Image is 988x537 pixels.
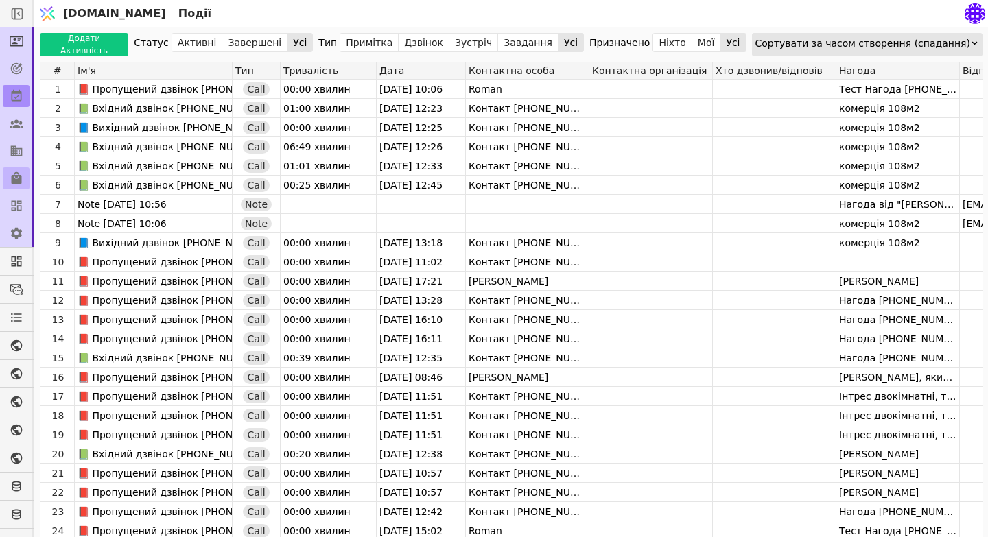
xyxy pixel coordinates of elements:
[466,291,589,310] div: Контакт [PHONE_NUMBER]
[40,62,75,79] div: #
[42,387,74,406] div: 17
[281,444,376,464] div: 00:20 хвилин
[78,252,232,271] div: 📕 Пропущений дзвінок [PHONE_NUMBER]
[78,156,232,175] div: 📗 Вхідний дзвінок [PHONE_NUMBER]
[281,272,376,291] div: 00:00 хвилин
[134,33,169,52] div: Статус
[466,425,589,444] div: Контакт [PHONE_NUMBER]
[377,156,465,176] div: [DATE] 12:33
[836,291,959,310] div: Нагода [PHONE_NUMBER]
[836,502,959,521] div: Нагода [PHONE_NUMBER]
[836,329,959,348] div: Нагода [PHONE_NUMBER]
[78,195,232,213] div: Note [DATE] 10:56
[281,137,376,156] div: 06:49 хвилин
[42,195,74,214] div: 7
[836,387,959,406] div: Інтрес двокімнатні, трикімнатні
[287,33,312,52] button: Усі
[42,444,74,464] div: 20
[836,80,959,99] div: Тест Нагода [PHONE_NUMBER]
[243,274,269,288] div: Call
[281,387,376,406] div: 00:00 хвилин
[42,368,74,387] div: 16
[243,82,269,96] div: Call
[42,329,74,348] div: 14
[281,176,376,195] div: 00:25 хвилин
[78,214,232,232] div: Note [DATE] 10:06
[42,233,74,252] div: 9
[243,447,269,461] div: Call
[42,252,74,272] div: 10
[281,425,376,444] div: 00:00 хвилин
[281,233,376,252] div: 00:00 хвилин
[243,236,269,250] div: Call
[281,348,376,368] div: 00:39 хвилин
[42,502,74,521] div: 23
[836,156,959,176] div: комерція 108м2
[243,428,269,442] div: Call
[42,310,74,329] div: 13
[466,348,589,368] div: Контакт [PHONE_NUMBER]
[78,464,232,482] div: 📕 Пропущений дзвінок [PHONE_NUMBER]
[42,137,74,156] div: 4
[377,425,465,444] div: [DATE] 11:51
[377,329,465,348] div: [DATE] 16:11
[42,425,74,444] div: 19
[243,313,269,326] div: Call
[589,33,650,52] div: Призначено
[839,65,875,76] span: Нагода
[243,409,269,422] div: Call
[281,368,376,387] div: 00:00 хвилин
[243,466,269,480] div: Call
[692,33,721,52] button: Мої
[466,233,589,252] div: Контакт [PHONE_NUMBER]
[377,406,465,425] div: [DATE] 11:51
[78,291,232,309] div: 📕 Пропущений дзвінок [PHONE_NUMBER]
[466,368,589,387] div: [PERSON_NAME]
[720,33,745,52] button: Усі
[42,80,74,99] div: 1
[836,214,959,233] div: комерція 108м2
[78,137,232,156] div: 📗 Вхідний дзвінок [PHONE_NUMBER]
[243,351,269,365] div: Call
[243,294,269,307] div: Call
[377,387,465,406] div: [DATE] 11:51
[281,99,376,118] div: 01:00 хвилин
[836,368,959,387] div: [PERSON_NAME], який купив в [GEOGRAPHIC_DATA]
[836,406,959,425] div: Інтрес двокімнатні, трикімнатні
[466,252,589,272] div: Контакт [PHONE_NUMBER]
[466,502,589,521] div: Контакт [PHONE_NUMBER]
[281,406,376,425] div: 00:00 хвилин
[78,310,232,329] div: 📕 Пропущений дзвінок [PHONE_NUMBER]
[42,464,74,483] div: 21
[466,483,589,502] div: Контакт [PHONE_NUMBER]
[466,118,589,137] div: Контакт [PHONE_NUMBER]
[243,140,269,154] div: Call
[469,65,554,76] span: Контактна особа
[34,1,173,27] a: [DOMAIN_NAME]
[498,33,558,52] button: Завдання
[466,464,589,483] div: Контакт [PHONE_NUMBER]
[78,502,232,521] div: 📕 Пропущений дзвінок [PHONE_NUMBER]
[42,156,74,176] div: 5
[78,406,232,425] div: 📕 Пропущений дзвінок [PHONE_NUMBER]
[377,80,465,99] div: [DATE] 10:06
[42,176,74,195] div: 6
[836,464,959,483] div: [PERSON_NAME]
[78,368,232,386] div: 📕 Пропущений дзвінок [PHONE_NUMBER]
[222,33,287,52] button: Завершені
[377,483,465,502] div: [DATE] 10:57
[836,99,959,118] div: комерція 108м2
[243,390,269,403] div: Call
[466,329,589,348] div: Контакт [PHONE_NUMBER]
[243,332,269,346] div: Call
[466,156,589,176] div: Контакт [PHONE_NUMBER]
[466,80,589,99] div: Roman
[377,272,465,291] div: [DATE] 17:21
[78,65,96,76] span: Ім'я
[78,444,232,463] div: 📗 Вхідний дзвінок [PHONE_NUMBER]
[78,80,232,98] div: 📕 Пропущений дзвінок [PHONE_NUMBER]
[755,34,971,53] div: Сортувати за часом створення (спадання)
[377,444,465,464] div: [DATE] 12:38
[78,329,232,348] div: 📕 Пропущений дзвінок [PHONE_NUMBER]
[653,33,692,52] button: Ніхто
